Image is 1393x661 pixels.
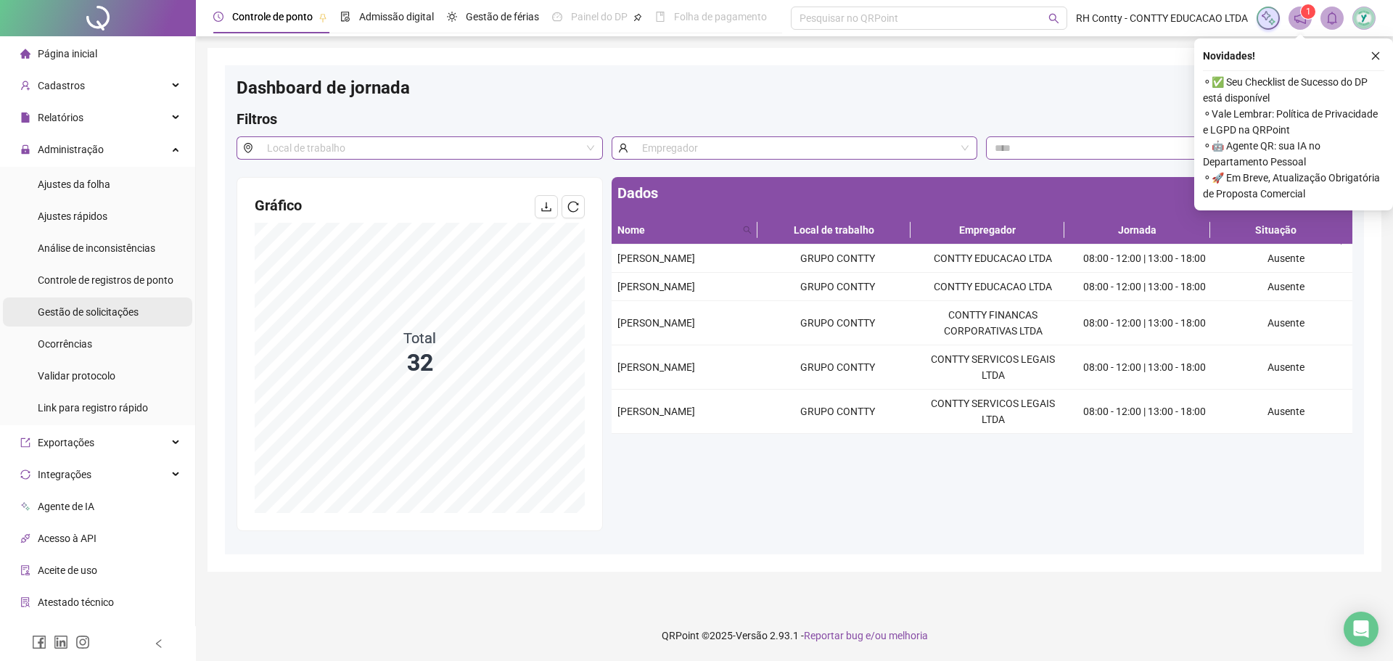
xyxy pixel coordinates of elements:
[319,13,327,22] span: pushpin
[1353,7,1375,29] img: 82867
[20,565,30,575] span: audit
[1219,301,1352,345] td: Ausente
[38,242,155,254] span: Análise de inconsistências
[617,361,695,373] span: [PERSON_NAME]
[1219,345,1352,390] td: Ausente
[1071,390,1219,434] td: 08:00 - 12:00 | 13:00 - 18:00
[760,245,915,273] td: GRUPO CONTTY
[1344,612,1378,646] div: Open Intercom Messenger
[38,402,148,414] span: Link para registro rápido
[1076,10,1248,26] span: RH Contty - CONTTY EDUCACAO LTDA
[760,301,915,345] td: GRUPO CONTTY
[20,533,30,543] span: api
[1203,74,1384,106] span: ⚬ ✅ Seu Checklist de Sucesso do DP está disponível
[915,301,1070,345] td: CONTTY FINANCAS CORPORATIVAS LTDA
[20,144,30,155] span: lock
[1219,245,1352,273] td: Ausente
[196,610,1393,661] footer: QRPoint © 2025 - 2.93.1 -
[617,184,658,202] span: Dados
[1371,51,1381,61] span: close
[617,281,695,292] span: [PERSON_NAME]
[1064,216,1210,245] th: Jornada
[38,596,114,608] span: Atestado técnico
[760,390,915,434] td: GRUPO CONTTY
[38,370,115,382] span: Validar protocolo
[38,501,94,512] span: Agente de IA
[1294,12,1307,25] span: notification
[1071,273,1219,301] td: 08:00 - 12:00 | 13:00 - 18:00
[1219,273,1352,301] td: Ausente
[567,201,579,213] span: reload
[1071,345,1219,390] td: 08:00 - 12:00 | 13:00 - 18:00
[552,12,562,22] span: dashboard
[655,12,665,22] span: book
[617,406,695,417] span: [PERSON_NAME]
[1326,12,1339,25] span: bell
[237,136,259,160] span: environment
[1306,7,1311,17] span: 1
[54,635,68,649] span: linkedin
[20,469,30,480] span: sync
[617,317,695,329] span: [PERSON_NAME]
[38,437,94,448] span: Exportações
[736,630,768,641] span: Versão
[213,12,223,22] span: clock-circle
[38,144,104,155] span: Administração
[915,273,1070,301] td: CONTTY EDUCACAO LTDA
[1203,48,1255,64] span: Novidades !
[760,345,915,390] td: GRUPO CONTTY
[20,81,30,91] span: user-add
[760,273,915,301] td: GRUPO CONTTY
[38,469,91,480] span: Integrações
[154,639,164,649] span: left
[447,12,457,22] span: sun
[1203,170,1384,202] span: ⚬ 🚀 Em Breve, Atualização Obrigatória de Proposta Comercial
[1071,301,1219,345] td: 08:00 - 12:00 | 13:00 - 18:00
[617,253,695,264] span: [PERSON_NAME]
[32,635,46,649] span: facebook
[466,11,539,22] span: Gestão de férias
[571,11,628,22] span: Painel do DP
[20,49,30,59] span: home
[541,201,552,213] span: download
[915,245,1070,273] td: CONTTY EDUCACAO LTDA
[38,178,110,190] span: Ajustes da folha
[20,438,30,448] span: export
[617,222,737,238] span: Nome
[1048,13,1059,24] span: search
[1260,10,1276,26] img: sparkle-icon.fc2bf0ac1784a2077858766a79e2daf3.svg
[38,533,96,544] span: Acesso à API
[237,78,410,98] span: Dashboard de jornada
[911,216,1064,245] th: Empregador
[1071,245,1219,273] td: 08:00 - 12:00 | 13:00 - 18:00
[1203,138,1384,170] span: ⚬ 🤖 Agente QR: sua IA no Departamento Pessoal
[20,597,30,607] span: solution
[237,110,277,128] span: Filtros
[38,80,85,91] span: Cadastros
[359,11,434,22] span: Admissão digital
[232,11,313,22] span: Controle de ponto
[38,112,83,123] span: Relatórios
[612,136,634,160] span: user
[20,112,30,123] span: file
[38,306,139,318] span: Gestão de solicitações
[740,219,755,241] span: search
[633,13,642,22] span: pushpin
[1301,4,1315,19] sup: 1
[757,216,911,245] th: Local de trabalho
[743,226,752,234] span: search
[1203,106,1384,138] span: ⚬ Vale Lembrar: Política de Privacidade e LGPD na QRPoint
[674,11,767,22] span: Folha de pagamento
[340,12,350,22] span: file-done
[38,210,107,222] span: Ajustes rápidos
[1210,216,1341,245] th: Situação
[1219,390,1352,434] td: Ausente
[915,390,1070,434] td: CONTTY SERVICOS LEGAIS LTDA
[75,635,90,649] span: instagram
[38,274,173,286] span: Controle de registros de ponto
[38,338,92,350] span: Ocorrências
[38,564,97,576] span: Aceite de uso
[255,197,302,214] span: Gráfico
[915,345,1070,390] td: CONTTY SERVICOS LEGAIS LTDA
[38,48,97,59] span: Página inicial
